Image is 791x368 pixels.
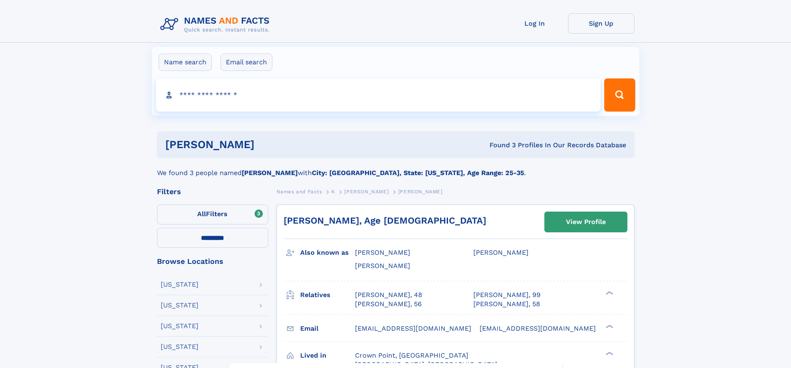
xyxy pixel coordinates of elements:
[300,349,355,363] h3: Lived in
[473,249,529,256] span: [PERSON_NAME]
[300,246,355,260] h3: Also known as
[604,324,614,329] div: ❯
[157,13,277,36] img: Logo Names and Facts
[480,324,596,332] span: [EMAIL_ADDRESS][DOMAIN_NAME]
[161,344,198,350] div: [US_STATE]
[355,249,410,256] span: [PERSON_NAME]
[502,13,568,34] a: Log In
[545,212,627,232] a: View Profile
[604,351,614,356] div: ❯
[604,290,614,295] div: ❯
[344,189,389,195] span: [PERSON_NAME]
[242,169,298,177] b: [PERSON_NAME]
[161,302,198,309] div: [US_STATE]
[284,215,486,226] a: [PERSON_NAME], Age [DEMOGRAPHIC_DATA]
[355,300,422,309] a: [PERSON_NAME], 56
[312,169,524,177] b: City: [GEOGRAPHIC_DATA], State: [US_STATE], Age Range: 25-35
[355,262,410,270] span: [PERSON_NAME]
[161,281,198,288] div: [US_STATE]
[300,288,355,302] h3: Relatives
[473,290,541,300] a: [PERSON_NAME], 99
[331,189,335,195] span: K
[165,139,372,150] h1: [PERSON_NAME]
[344,186,389,197] a: [PERSON_NAME]
[159,54,212,71] label: Name search
[568,13,634,34] a: Sign Up
[300,322,355,336] h3: Email
[197,210,206,218] span: All
[604,78,635,112] button: Search Button
[220,54,272,71] label: Email search
[355,324,471,332] span: [EMAIL_ADDRESS][DOMAIN_NAME]
[157,258,268,265] div: Browse Locations
[473,300,540,309] a: [PERSON_NAME], 58
[157,205,268,224] label: Filters
[372,141,626,150] div: Found 3 Profiles In Our Records Database
[157,188,268,195] div: Filters
[156,78,601,112] input: search input
[277,186,322,197] a: Names and Facts
[398,189,443,195] span: [PERSON_NAME]
[566,212,606,232] div: View Profile
[355,290,422,300] a: [PERSON_NAME], 48
[161,323,198,329] div: [US_STATE]
[157,158,634,178] div: We found 3 people named with .
[331,186,335,197] a: K
[355,351,468,359] span: Crown Point, [GEOGRAPHIC_DATA]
